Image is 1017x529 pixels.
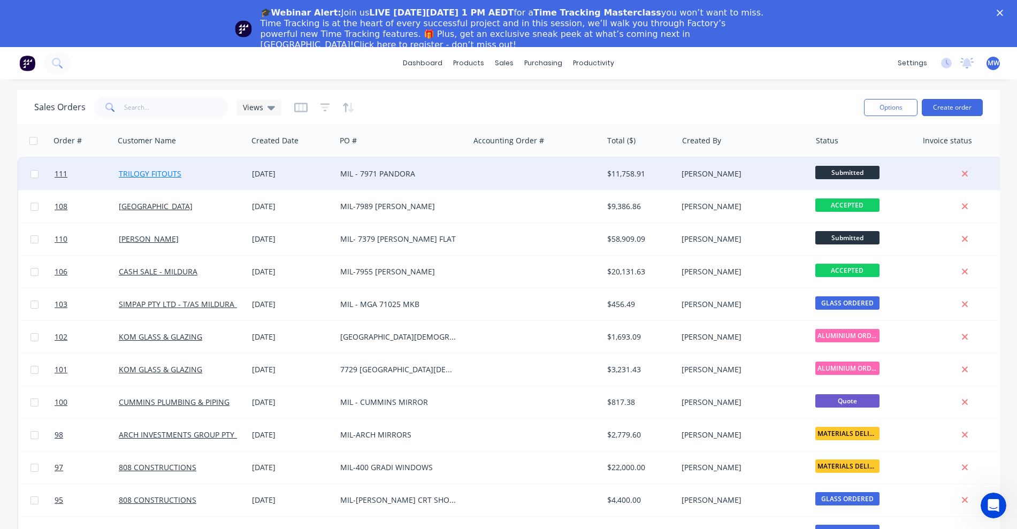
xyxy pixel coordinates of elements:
[864,99,917,116] button: Options
[988,58,999,68] span: MW
[55,158,119,190] a: 111
[892,55,932,71] div: settings
[53,135,82,146] div: Order #
[815,296,880,310] span: GLASS ORDERED
[340,201,459,212] div: MIL-7989 [PERSON_NAME]
[607,430,670,440] div: $2,779.60
[607,299,670,310] div: $456.49
[815,231,880,244] span: Submitted
[55,397,67,408] span: 100
[607,495,670,505] div: $4,400.00
[607,397,670,408] div: $817.38
[55,332,67,342] span: 102
[815,427,880,440] span: MATERIALS DELIV...
[55,462,63,473] span: 97
[55,430,63,440] span: 98
[607,234,670,244] div: $58,909.09
[682,168,800,179] div: [PERSON_NAME]
[251,135,299,146] div: Created Date
[55,299,67,310] span: 103
[119,201,193,211] a: [GEOGRAPHIC_DATA]
[261,7,341,18] b: 🎓Webinar Alert:
[340,168,459,179] div: MIL - 7971 PANDORA
[473,135,544,146] div: Accounting Order #
[252,397,332,408] div: [DATE]
[607,135,636,146] div: Total ($)
[607,462,670,473] div: $22,000.00
[261,7,766,50] div: Join us for a you won’t want to miss. Time Tracking is at the heart of every successful project a...
[252,299,332,310] div: [DATE]
[252,234,332,244] div: [DATE]
[815,459,880,473] span: MATERIALS DELIV...
[340,266,459,277] div: MIL-7955 [PERSON_NAME]
[340,234,459,244] div: MIL- 7379 [PERSON_NAME] FLAT
[682,430,800,440] div: [PERSON_NAME]
[119,364,202,374] a: KOM GLASS & GLAZING
[55,234,67,244] span: 110
[119,234,179,244] a: [PERSON_NAME]
[340,495,459,505] div: MIL-[PERSON_NAME] CRT SHOWER SCREENS & MIRRORS
[55,201,67,212] span: 108
[682,266,800,277] div: [PERSON_NAME]
[607,168,670,179] div: $11,758.91
[119,266,197,277] a: CASH SALE - MILDURA
[252,430,332,440] div: [DATE]
[354,40,516,50] a: Click here to register - don’t miss out!
[252,332,332,342] div: [DATE]
[55,364,67,375] span: 101
[682,135,721,146] div: Created By
[369,7,514,18] b: LIVE [DATE][DATE] 1 PM AEDT
[55,451,119,484] a: 97
[340,364,459,375] div: 7729 [GEOGRAPHIC_DATA][DEMOGRAPHIC_DATA]
[397,55,448,71] a: dashboard
[682,332,800,342] div: [PERSON_NAME]
[55,288,119,320] a: 103
[119,299,312,309] a: SIMPAP PTY LTD - T/AS MILDURA GLASS & ALUMINIUM
[815,329,880,342] span: ALUMINIUM ORDER...
[533,7,661,18] b: Time Tracking Masterclass
[119,495,196,505] a: 808 CONSTRUCTIONS
[340,332,459,342] div: [GEOGRAPHIC_DATA][DEMOGRAPHIC_DATA]
[55,484,119,516] a: 95
[252,462,332,473] div: [DATE]
[340,462,459,473] div: MIL-400 GRADI WINDOWS
[119,397,230,407] a: CUMMINS PLUMBING & PIPING
[607,364,670,375] div: $3,231.43
[252,364,332,375] div: [DATE]
[448,55,490,71] div: products
[682,234,800,244] div: [PERSON_NAME]
[607,266,670,277] div: $20,131.63
[682,201,800,212] div: [PERSON_NAME]
[55,386,119,418] a: 100
[119,168,181,179] a: TRILOGY FITOUTS
[252,495,332,505] div: [DATE]
[682,397,800,408] div: [PERSON_NAME]
[252,201,332,212] div: [DATE]
[816,135,838,146] div: Status
[55,190,119,223] a: 108
[519,55,568,71] div: purchasing
[252,168,332,179] div: [DATE]
[55,419,119,451] a: 98
[340,135,357,146] div: PO #
[997,10,1007,16] div: Close
[118,135,176,146] div: Customer Name
[34,102,86,112] h1: Sales Orders
[124,97,228,118] input: Search...
[55,256,119,288] a: 106
[568,55,620,71] div: productivity
[55,354,119,386] a: 101
[119,332,202,342] a: KOM GLASS & GLAZING
[815,492,880,505] span: GLASS ORDERED
[55,321,119,353] a: 102
[340,397,459,408] div: MIL - CUMMINS MIRROR
[815,166,880,179] span: Submitted
[682,495,800,505] div: [PERSON_NAME]
[55,266,67,277] span: 106
[340,430,459,440] div: MIL-ARCH MIRRORS
[340,299,459,310] div: MIL - MGA 71025 MKB
[815,264,880,277] span: ACCEPTED
[815,394,880,408] span: Quote
[55,168,67,179] span: 111
[815,362,880,375] span: ALUMINIUM ORDER...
